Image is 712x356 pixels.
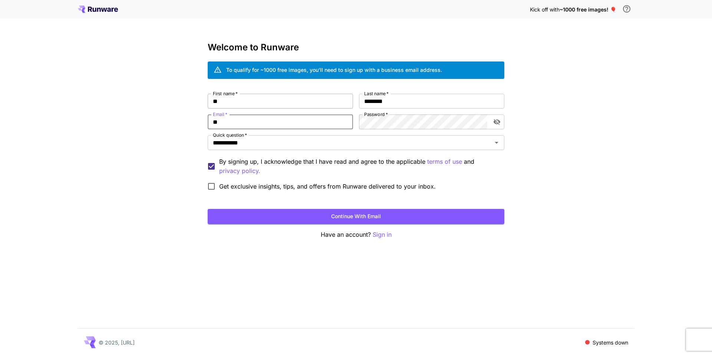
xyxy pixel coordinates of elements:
[373,230,392,239] button: Sign in
[427,157,462,166] button: By signing up, I acknowledge that I have read and agree to the applicable and privacy policy.
[619,1,634,16] button: In order to qualify for free credit, you need to sign up with a business email address and click ...
[593,339,628,346] p: Systems down
[213,111,227,117] label: Email
[219,182,436,191] span: Get exclusive insights, tips, and offers from Runware delivered to your inbox.
[99,339,135,346] p: © 2025, [URL]
[219,166,260,176] p: privacy policy.
[219,157,498,176] p: By signing up, I acknowledge that I have read and agree to the applicable and
[491,137,502,148] button: Open
[530,6,560,13] span: Kick off with
[208,42,504,53] h3: Welcome to Runware
[208,230,504,239] p: Have an account?
[219,166,260,176] button: By signing up, I acknowledge that I have read and agree to the applicable terms of use and
[364,90,389,97] label: Last name
[427,157,462,166] p: terms of use
[213,132,247,138] label: Quick question
[490,115,504,129] button: toggle password visibility
[226,66,442,74] div: To qualify for ~1000 free images, you’ll need to sign up with a business email address.
[560,6,616,13] span: ~1000 free images! 🎈
[213,90,238,97] label: First name
[208,209,504,224] button: Continue with email
[364,111,388,117] label: Password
